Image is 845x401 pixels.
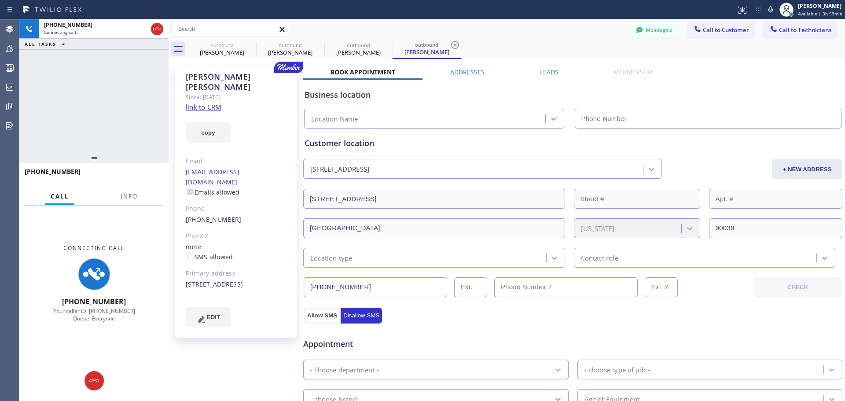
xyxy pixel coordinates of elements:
[575,109,842,129] input: Phone Number
[764,22,836,38] button: Call to Technicians
[325,48,392,56] div: [PERSON_NAME]
[540,68,558,76] label: Leads
[189,48,255,56] div: [PERSON_NAME]
[84,371,104,390] button: Hang up
[341,308,382,324] button: Disallow SMS
[310,364,379,375] div: - choose department -
[25,41,56,47] span: ALL TASKS
[189,42,255,48] div: outbound
[186,72,287,92] div: [PERSON_NAME] [PERSON_NAME]
[304,277,447,297] input: Phone Number
[304,308,341,324] button: Allow SMS
[189,39,255,59] div: Brad Miller
[257,42,323,48] div: outbound
[325,39,392,59] div: Kirker Butler
[45,188,74,205] button: Call
[331,68,395,76] label: Book Appointment
[186,156,287,166] div: Email
[703,26,749,34] span: Call to Customer
[303,189,565,209] input: Address
[645,277,678,297] input: Ext. 2
[186,204,287,214] div: Phone
[53,307,135,322] span: Your caller ID: [PHONE_NUMBER] Queue: Everyone
[798,11,842,17] span: Available | 3h 59min
[186,168,239,186] a: [EMAIL_ADDRESS][DOMAIN_NAME]
[51,192,69,200] span: Call
[187,189,193,195] input: Emails allowed
[186,103,221,111] a: link to CRM
[186,122,231,143] button: copy
[187,254,193,259] input: SMS allowed
[393,41,460,48] div: outbound
[494,277,638,297] input: Phone Number 2
[186,280,287,290] div: [STREET_ADDRESS]
[186,253,233,261] label: SMS allowed
[186,231,287,241] div: Phone2
[19,39,74,49] button: ALL TASKS
[709,189,842,209] input: Apt. #
[764,4,777,16] button: Mute
[753,277,842,298] button: CHECK
[311,114,358,124] div: Location Name
[257,39,323,59] div: Michael White
[186,269,287,279] div: Primary address
[798,2,842,10] div: [PERSON_NAME]
[779,26,831,34] span: Call to Technicians
[574,189,700,209] input: Street #
[581,253,618,263] div: Contact role
[62,297,126,306] span: [PHONE_NUMBER]
[305,137,841,149] div: Customer location
[25,167,81,176] span: [PHONE_NUMBER]
[687,22,755,38] button: Call to Customer
[310,164,369,174] div: [STREET_ADDRESS]
[614,68,653,76] label: Membership
[207,314,220,320] span: EDIT
[151,23,163,35] button: Hang up
[584,364,650,375] div: - choose type of job -
[186,307,231,327] button: EDIT
[186,242,287,262] div: none
[303,338,482,350] span: Appointment
[257,48,323,56] div: [PERSON_NAME]
[393,48,460,56] div: [PERSON_NAME]
[454,277,487,297] input: Ext.
[709,218,842,238] input: ZIP
[63,244,125,252] span: Connecting Call
[121,192,138,200] span: Info
[44,21,92,29] span: [PHONE_NUMBER]
[310,253,353,263] div: Location type
[325,42,392,48] div: outbound
[115,188,143,205] button: Info
[186,92,287,102] div: Since: [DATE]
[772,159,842,179] button: + NEW ADDRESS
[186,215,242,224] a: [PHONE_NUMBER]
[303,218,565,238] input: City
[172,22,290,36] input: Search
[186,188,240,196] label: Emails allowed
[305,89,841,101] div: Business location
[44,29,80,35] span: Connecting call…
[630,22,679,38] button: Messages
[393,39,460,58] div: Kirker Butler
[450,68,485,76] label: Addresses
